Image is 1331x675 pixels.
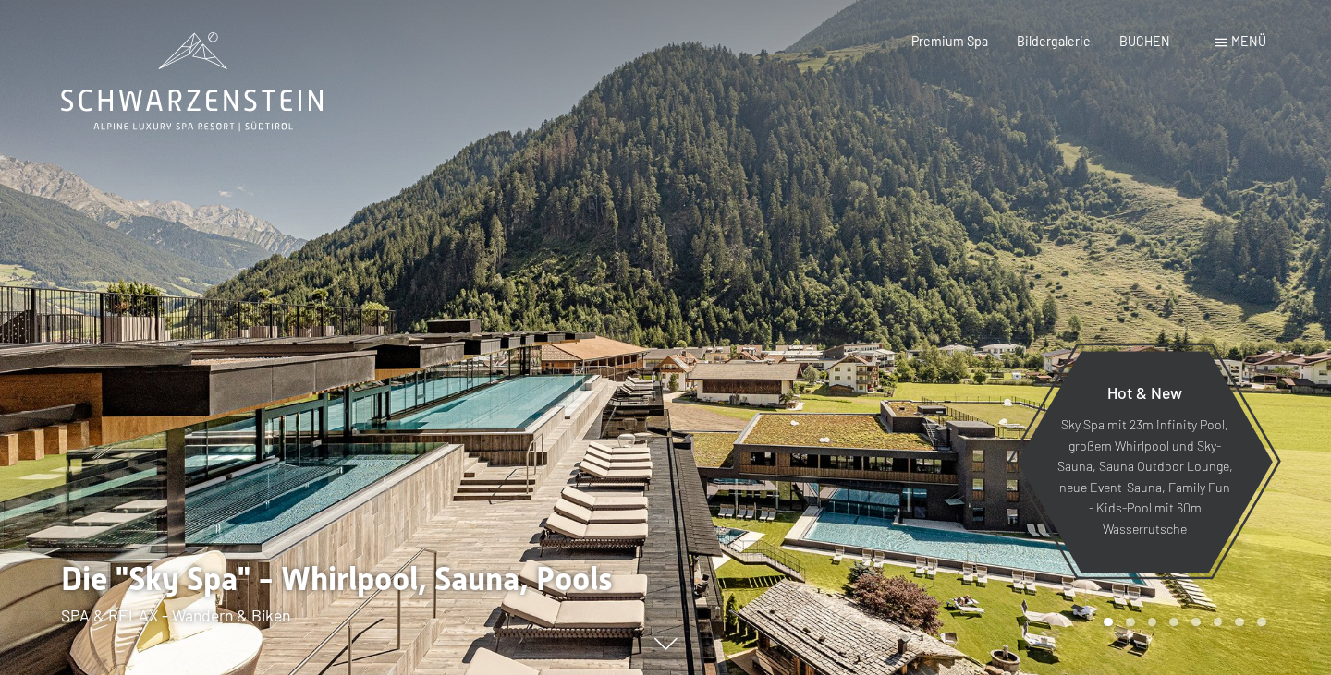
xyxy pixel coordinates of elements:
div: Carousel Page 5 [1191,618,1201,627]
div: Carousel Page 2 [1126,618,1135,627]
div: Carousel Page 1 (Current Slide) [1104,618,1113,627]
a: Bildergalerie [1017,33,1091,49]
div: Carousel Page 7 [1235,618,1244,627]
span: Menü [1231,33,1266,49]
div: Carousel Pagination [1097,618,1265,627]
div: Carousel Page 3 [1148,618,1157,627]
a: Premium Spa [911,33,988,49]
span: Hot & New [1107,382,1182,403]
a: Hot & New Sky Spa mit 23m Infinity Pool, großem Whirlpool und Sky-Sauna, Sauna Outdoor Lounge, ne... [1016,350,1274,573]
p: Sky Spa mit 23m Infinity Pool, großem Whirlpool und Sky-Sauna, Sauna Outdoor Lounge, neue Event-S... [1056,416,1233,540]
div: Carousel Page 4 [1169,618,1178,627]
div: Carousel Page 6 [1214,618,1223,627]
div: Carousel Page 8 [1257,618,1266,627]
a: BUCHEN [1119,33,1170,49]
